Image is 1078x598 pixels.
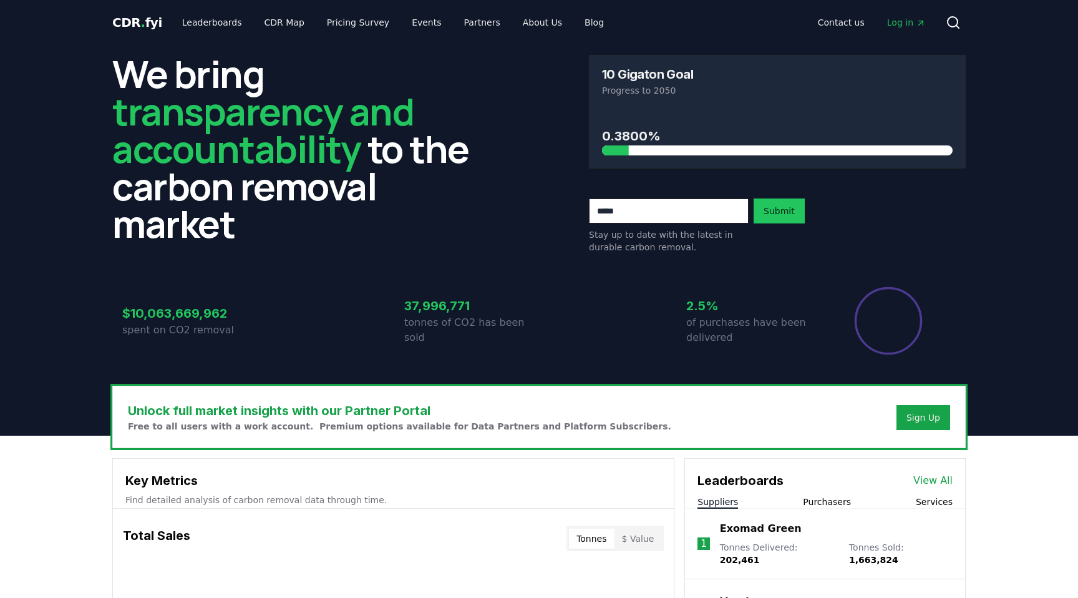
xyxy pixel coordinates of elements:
p: spent on CO2 removal [122,323,257,338]
nav: Main [172,11,614,34]
button: Sign Up [896,405,950,430]
p: Free to all users with a work account. Premium options available for Data Partners and Platform S... [128,420,671,433]
div: Percentage of sales delivered [853,286,923,356]
button: Purchasers [803,496,851,508]
a: About Us [513,11,572,34]
a: Events [402,11,451,34]
span: . [141,15,145,30]
p: Stay up to date with the latest in durable carbon removal. [589,228,749,253]
a: CDR Map [255,11,314,34]
a: Sign Up [906,411,940,424]
h3: 10 Gigaton Goal [602,68,693,81]
span: transparency and accountability [112,86,414,174]
a: Contact us [808,11,875,34]
h3: Key Metrics [125,471,661,490]
h3: Total Sales [123,526,190,551]
p: Tonnes Sold : [849,541,953,566]
span: Log in [887,16,926,29]
nav: Main [808,11,936,34]
a: Leaderboards [172,11,252,34]
span: CDR fyi [112,15,162,30]
h3: Leaderboards [697,471,784,490]
button: $ Value [614,529,662,549]
span: 1,663,824 [849,555,898,565]
span: 202,461 [720,555,760,565]
a: Log in [877,11,936,34]
button: Suppliers [697,496,738,508]
a: Exomad Green [720,521,802,536]
p: Tonnes Delivered : [720,541,837,566]
h3: Unlock full market insights with our Partner Portal [128,401,671,420]
h2: We bring to the carbon removal market [112,55,489,242]
a: Blog [575,11,614,34]
a: View All [913,473,953,488]
p: Progress to 2050 [602,84,953,97]
h3: 37,996,771 [404,297,539,315]
p: tonnes of CO2 has been sold [404,315,539,345]
h3: 2.5% [686,297,821,315]
h3: 0.3800% [602,127,953,145]
button: Tonnes [569,529,614,549]
button: Submit [754,199,805,223]
p: 1 [701,536,707,551]
a: CDR.fyi [112,14,162,31]
a: Pricing Survey [317,11,399,34]
a: Partners [454,11,510,34]
p: of purchases have been delivered [686,315,821,345]
p: Find detailed analysis of carbon removal data through time. [125,494,661,506]
button: Services [916,496,953,508]
h3: $10,063,669,962 [122,304,257,323]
